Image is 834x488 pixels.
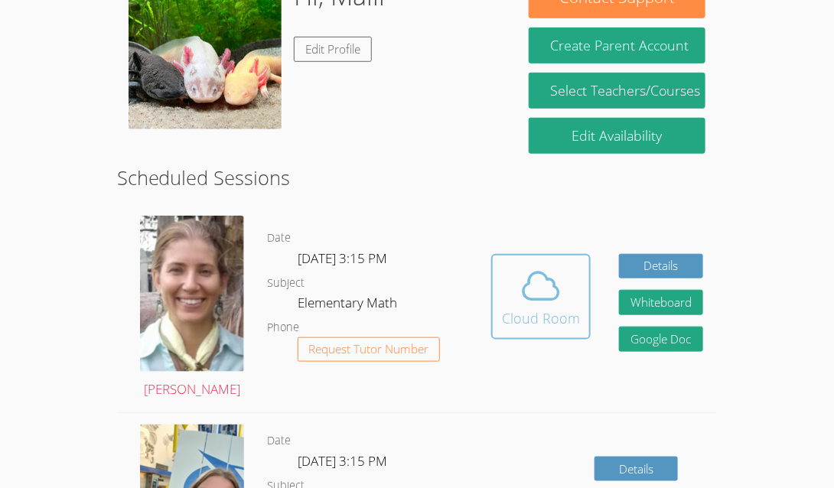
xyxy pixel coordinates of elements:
a: [PERSON_NAME] [140,216,244,401]
dt: Date [267,229,291,248]
a: Edit Profile [294,37,372,62]
span: [DATE] 3:15 PM [298,249,387,267]
div: Cloud Room [502,307,580,329]
a: Edit Availability [529,118,705,154]
h2: Scheduled Sessions [117,163,718,192]
a: Details [595,457,679,482]
dt: Date [267,431,291,451]
button: Request Tutor Number [298,337,441,363]
button: Cloud Room [491,254,591,340]
span: [DATE] 3:15 PM [298,452,387,470]
button: Whiteboard [619,290,703,315]
img: Screenshot%202024-09-06%20202226%20-%20Cropped.png [140,216,244,372]
dd: Elementary Math [298,292,400,318]
dt: Phone [267,318,299,337]
a: Select Teachers/Courses [529,73,705,109]
dt: Subject [267,274,305,293]
a: Details [619,254,703,279]
a: Google Doc [619,327,703,352]
span: Request Tutor Number [309,343,429,355]
button: Create Parent Account [529,28,705,63]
